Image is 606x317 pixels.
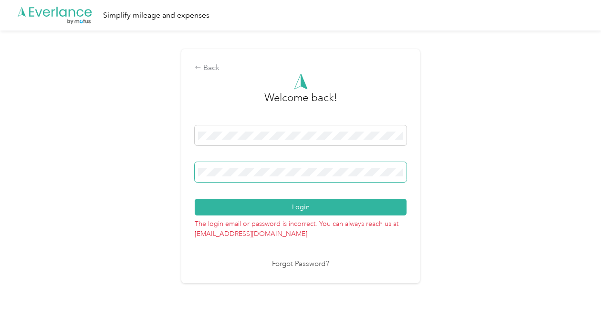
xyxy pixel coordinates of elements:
p: The login email or password is incorrect. You can always reach us at [EMAIL_ADDRESS][DOMAIN_NAME] [195,215,407,239]
div: Simplify mileage and expenses [103,10,209,21]
div: Back [195,62,407,74]
h3: greeting [264,90,337,115]
a: Forgot Password? [272,259,329,270]
button: Login [195,199,407,215]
